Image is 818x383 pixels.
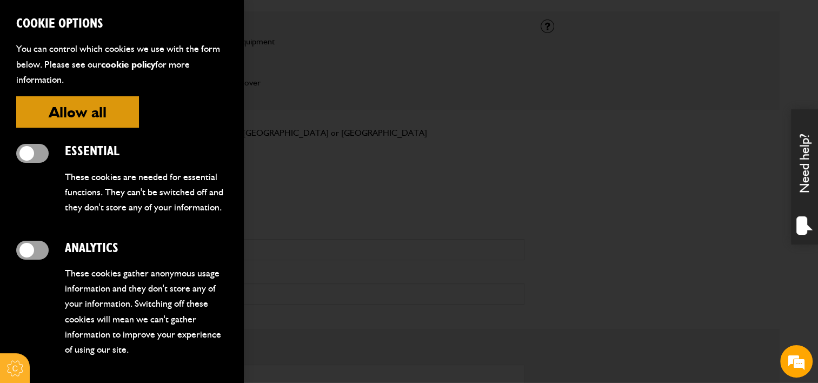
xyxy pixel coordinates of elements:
[14,164,197,188] input: Enter your phone number
[65,144,227,160] h2: Essential
[65,266,227,357] p: These cookies gather anonymous usage information and they don't store any of your information. Sw...
[791,109,818,245] div: Need help?
[16,96,139,128] button: Allow all
[16,16,227,32] h2: Cookie Options
[56,61,182,75] div: Chat with us now
[14,196,197,291] textarea: Type your message and hit 'Enter'
[65,169,227,215] p: These cookies are needed for essential functions. They can't be switched off and they don't store...
[14,132,197,156] input: Enter your email address
[101,58,155,70] a: cookie policy
[147,300,196,315] em: Start Chat
[16,41,227,87] p: You can control which cookies we use with the form below. Please see our for more information.
[177,5,203,31] div: Minimize live chat window
[18,60,45,75] img: d_20077148190_company_1631870298795_20077148190
[14,100,197,124] input: Enter your last name
[65,241,227,256] h2: Analytics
